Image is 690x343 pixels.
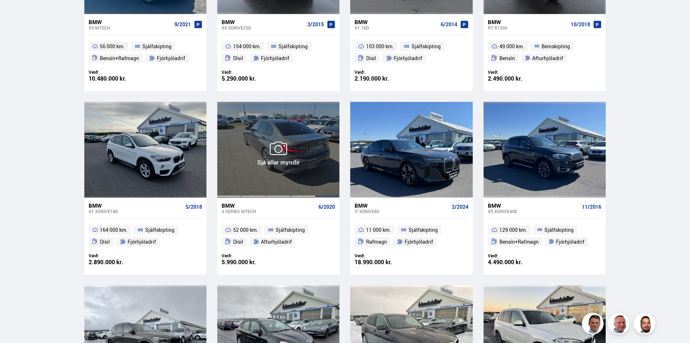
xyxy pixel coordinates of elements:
[488,76,545,82] div: 2.490.000 kr.
[488,253,545,258] div: Verð:
[366,54,376,63] span: Dísil
[145,226,174,234] span: Sjálfskipting
[217,14,339,91] a: BMW X5 XDRIVE25D 3/2015 154 000 km. Sjálfskipting Dísil Fjórhjóladrif Verð: 5.290.000 kr.
[222,202,316,209] div: BMW
[488,259,545,265] div: 4.490.000 kr.
[355,209,449,214] div: i7 XDRIVE60
[488,209,579,214] div: X5 XDRIVE40E
[222,253,279,258] div: Verð:
[355,253,411,258] div: Verð:
[128,238,156,246] span: Fjórhjóladrif
[89,19,172,25] div: BMW
[89,253,146,258] div: Verð:
[409,226,438,234] span: Sjálfskipting
[89,202,183,209] div: BMW
[261,54,289,63] span: Fjórhjóladrif
[217,198,339,275] a: BMW 3 series MTECH 6/2020 52 000 km. Sjálfskipting Dísil Afturhjóladrif Verð: 5.990.000 kr.
[582,204,601,210] span: 11/2016
[411,42,441,51] span: Sjálfskipting
[100,226,128,234] span: 164 000 km.
[609,314,631,335] img: siFngHWaQ9KaOqBr.png
[222,25,304,30] div: X5 XDRIVE25D
[279,42,308,51] span: Sjálfskipting
[394,54,422,63] span: Fjórhjóladrif
[89,25,172,30] div: X5 MTECH
[84,14,206,91] a: BMW X5 MTECH 9/2021 56 000 km. Sjálfskipting Bensín+Rafmagn Fjórhjóladrif Verð: 10.480.000 kr.
[366,226,391,234] span: 11 000 km.
[544,226,574,234] span: Sjálfskipting
[635,314,656,335] img: nhp88E3Fdnt1Opn2.png
[222,69,279,75] div: Verð:
[222,259,279,265] div: 5.990.000 kr.
[452,204,468,210] span: 2/2024
[186,204,202,210] span: 5/2018
[355,202,449,209] div: BMW
[571,22,590,27] span: 10/2018
[100,238,110,246] span: Dísil
[405,238,433,246] span: Fjórhjóladrif
[84,198,206,275] a: BMW X1 XDRIVE18D 5/2018 164 000 km. Sjálfskipting Dísil Fjórhjóladrif Verð: 2.890.000 kr.
[100,54,139,63] span: Bensín+Rafmagn
[222,19,304,25] div: BMW
[441,22,457,27] span: 6/2014
[355,25,437,30] div: X1 18D
[542,42,570,51] span: Beinskipting
[499,238,539,246] span: Bensín+Rafmagn
[484,14,606,91] a: BMW RT R1200 10/2018 49 000 km. Beinskipting Bensín Afturhjóladrif Verð: 2.490.000 kr.
[261,238,292,246] span: Afturhjóladrif
[142,42,172,51] span: Sjálfskipting
[319,204,335,210] span: 6/2020
[276,226,305,234] span: Sjálfskipting
[499,54,515,63] span: Bensín
[6,3,27,24] button: Open LiveChat chat widget
[499,42,524,51] span: 49 000 km.
[355,69,411,75] div: Verð:
[556,238,584,246] span: Fjórhjóladrif
[484,198,606,275] a: BMW X5 XDRIVE40E 11/2016 129 000 km. Sjálfskipting Bensín+Rafmagn Fjórhjóladrif Verð: 4.490.000 kr.
[583,314,605,335] img: FbJEzSuNWCJXmdc-.webp
[366,238,387,246] span: Rafmagn
[350,14,472,91] a: BMW X1 18D 6/2014 103 000 km. Sjálfskipting Dísil Fjórhjóladrif Verð: 2.190.000 kr.
[89,69,146,75] div: Verð:
[488,25,568,30] div: RT R1200
[307,22,324,27] span: 3/2015
[222,76,279,82] div: 5.290.000 kr.
[233,226,258,234] span: 52 000 km.
[157,54,185,63] span: Fjórhjóladrif
[355,259,411,265] div: 18.990.000 kr.
[233,54,243,63] span: Dísil
[350,198,472,275] a: BMW i7 XDRIVE60 2/2024 11 000 km. Sjálfskipting Rafmagn Fjórhjóladrif Verð: 18.990.000 kr.
[488,202,579,209] div: BMW
[355,19,437,25] div: BMW
[233,238,243,246] span: Dísil
[89,209,183,214] div: X1 XDRIVE18D
[89,76,146,82] div: 10.480.000 kr.
[100,42,125,51] span: 56 000 km.
[89,259,146,265] div: 2.890.000 kr.
[488,69,545,75] div: Verð:
[355,76,411,82] div: 2.190.000 kr.
[532,54,563,63] span: Afturhjóladrif
[233,42,261,51] span: 154 000 km.
[499,226,527,234] span: 129 000 km.
[488,19,568,25] div: BMW
[222,209,316,214] div: 3 series MTECH
[366,42,394,51] span: 103 000 km.
[174,22,191,27] span: 9/2021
